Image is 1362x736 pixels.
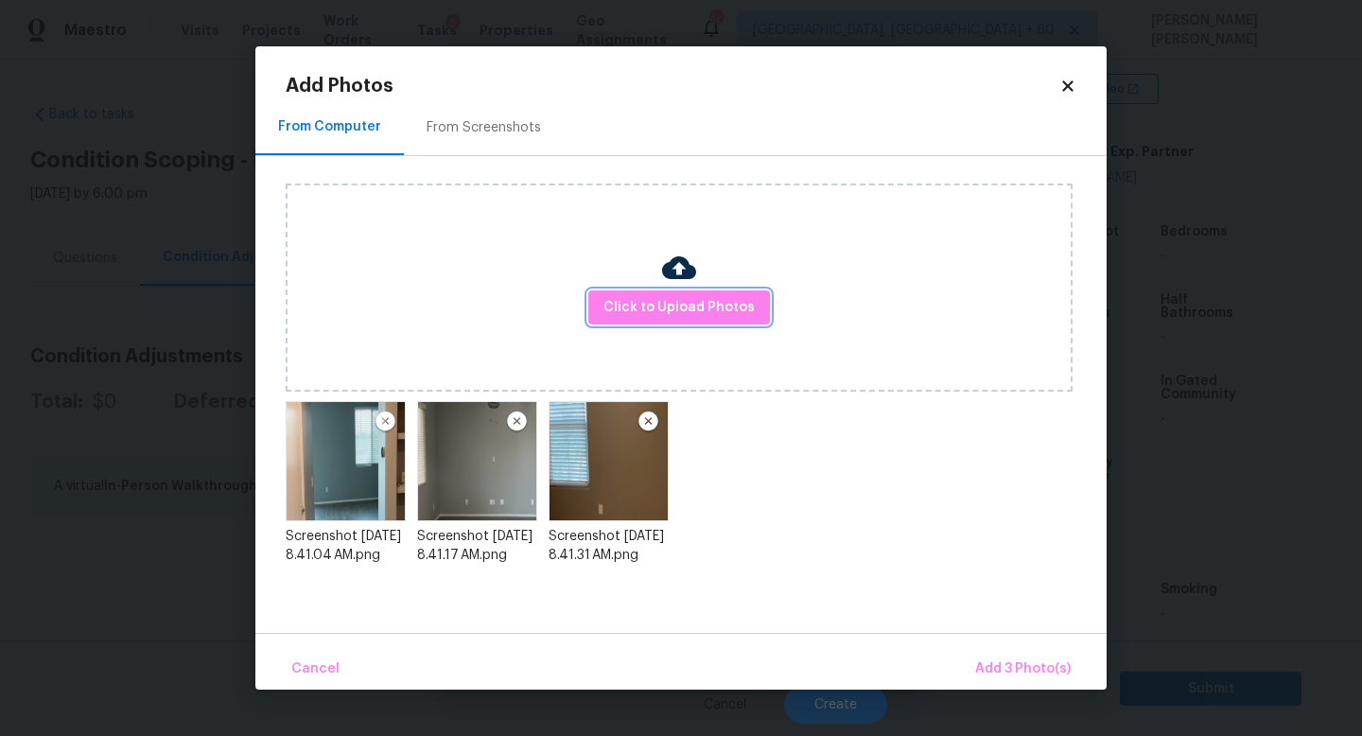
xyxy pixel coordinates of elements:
span: Cancel [291,657,340,681]
img: Cloud Upload Icon [662,251,696,285]
div: Screenshot [DATE] 8.41.04 AM.png [286,527,406,565]
span: Add 3 Photo(s) [975,657,1071,681]
div: From Computer [278,117,381,136]
h2: Add Photos [286,77,1059,96]
div: Screenshot [DATE] 8.41.31 AM.png [549,527,669,565]
div: Screenshot [DATE] 8.41.17 AM.png [417,527,537,565]
div: From Screenshots [427,118,541,137]
button: Add 3 Photo(s) [968,649,1078,690]
button: Cancel [284,649,347,690]
button: Click to Upload Photos [588,290,770,325]
span: Click to Upload Photos [603,296,755,320]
